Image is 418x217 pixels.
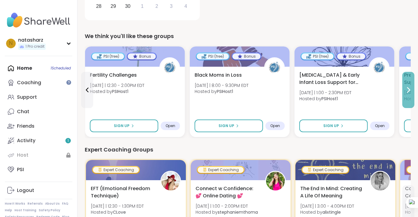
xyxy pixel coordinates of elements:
div: Bonus [337,53,365,59]
span: [MEDICAL_DATA] & Early Infant Loss Support for Parents [299,72,362,86]
b: alixtingle [322,209,341,215]
a: Host Training [15,208,36,212]
div: 2 [155,2,158,10]
a: Friends [5,119,72,133]
div: Expert Coaching [198,167,244,173]
span: 1 [67,138,69,143]
div: 3 [170,2,173,10]
span: [DATE] | 3:00 - 4:00PM EDT [300,203,354,209]
b: stephaniemthoma [218,209,258,215]
span: [DATE] | 1:00 - 2:00PM EDT [196,203,258,209]
div: natasharz [18,37,46,43]
span: Open [166,123,175,128]
span: [DATE] | 1:00 - 2:30PM EDT [299,90,351,96]
b: PSIHost1 [112,88,128,94]
a: How It Works [5,202,25,206]
span: [DATE] | 8:00 - 9:30PM EDT [195,82,248,88]
img: ShareWell Nav Logo [5,10,72,31]
div: Activity [17,137,35,144]
span: Sign Up [114,123,130,129]
span: Fertility Challenges [90,72,137,79]
a: About Us [45,202,60,206]
span: Connect w Confidence: 💕 Online Dating 💕 [196,185,258,199]
div: 30 [125,2,130,10]
span: Open [270,123,280,128]
a: Host [5,148,72,162]
div: Chat [17,108,29,115]
span: [DATE] | 12:30 - 2:00PM EDT [90,82,144,88]
a: Logout [5,183,72,198]
span: Hosted by [91,209,144,215]
div: PSI (free) [92,53,124,59]
div: PSI (free) [197,53,229,59]
div: Support [17,94,37,101]
span: Hosted by [90,88,144,94]
a: PSI [5,162,72,177]
span: Hosted by [196,209,258,215]
div: Host [17,152,28,158]
a: Chat [5,104,72,119]
span: Hosted by [300,209,354,215]
span: Sign Up [219,123,234,129]
a: Support [5,90,72,104]
img: PSIHost1 [265,58,284,77]
span: Black Moms in Loss [195,72,242,79]
span: 1 Pro credit [25,44,44,49]
button: Sign Up [195,120,263,132]
div: 28 [96,2,101,10]
span: Hosted by [299,96,351,102]
a: Activity1 [5,133,72,148]
a: Safety Policy [39,208,60,212]
div: Friends [17,123,35,129]
b: PSIHost1 [321,96,338,102]
div: PSI (free) [301,53,334,59]
div: Expert Coaching [302,167,348,173]
a: Help [5,208,12,212]
div: Expert Coaching [93,167,139,173]
div: Bonus [232,53,261,59]
div: Expert Coaching Groups [85,145,411,154]
span: Open [375,123,385,128]
div: Coaching [17,79,41,86]
button: Sign Up [90,120,158,132]
a: Coaching [5,75,72,90]
div: 29 [110,2,116,10]
div: Bonus [128,53,156,59]
a: FAQ [62,202,68,206]
span: The End In Mind: Creating A Life Of Meaning [300,185,363,199]
div: Logout [17,187,34,194]
span: n [9,40,13,47]
span: Hosted by [195,88,248,94]
b: CLove [113,209,126,215]
span: [DATE] | 12:30 - 1:30PM EDT [91,203,144,209]
iframe: Spotlight [66,80,71,85]
span: EFT (Emotional Freedom Technique) [91,185,154,199]
b: PSIHost1 [217,88,233,94]
img: PSIHost1 [370,58,389,77]
div: 1 [141,2,144,10]
img: CLove [161,172,180,190]
img: alixtingle [371,172,390,190]
button: Sign Up [299,120,368,132]
div: We think you'll like these groups [85,32,411,40]
a: Referrals [28,202,43,206]
div: 4 [184,2,187,10]
img: PSIHost1 [160,58,179,77]
div: PSI [17,166,24,173]
span: Sign Up [323,123,339,129]
img: stephaniemthoma [266,172,285,190]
